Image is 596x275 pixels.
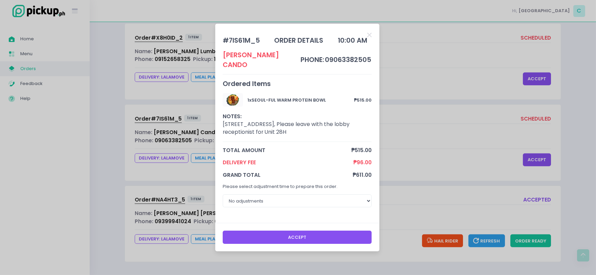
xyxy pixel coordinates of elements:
p: Please select adjustment time to prepare this order. [223,183,372,190]
span: Delivery Fee [223,158,353,166]
span: ₱611.00 [353,171,372,179]
div: order details [274,36,324,45]
button: Close [367,31,372,38]
td: phone: [300,50,325,70]
div: [PERSON_NAME] Cando [223,50,300,70]
div: Ordered Items [223,79,372,89]
span: 09063382505 [325,55,371,64]
span: ₱96.00 [353,158,372,166]
span: grand total [223,171,353,179]
span: ₱515.00 [351,146,372,154]
button: Accept [223,231,372,244]
div: # 7IS61M_5 [223,36,260,45]
span: total amount [223,146,351,154]
div: 10:00 AM [338,36,367,45]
